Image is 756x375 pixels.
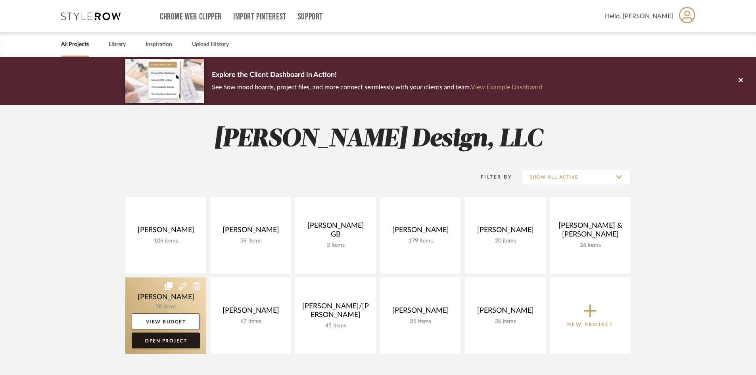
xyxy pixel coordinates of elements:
[386,226,455,238] div: [PERSON_NAME]
[192,39,229,50] a: Upload History
[233,13,286,20] a: Import Pinterest
[471,226,539,238] div: [PERSON_NAME]
[217,318,285,325] div: 67 items
[471,84,542,90] a: View Example Dashboard
[212,69,542,82] p: Explore the Client Dashboard in Action!
[605,12,673,21] span: Hello, [PERSON_NAME]
[160,13,222,20] a: Chrome Web Clipper
[132,333,200,348] a: Open Project
[212,82,542,93] p: See how mood boards, project files, and more connect seamlessly with your clients and team.
[301,302,370,323] div: [PERSON_NAME]/[PERSON_NAME]
[298,13,323,20] a: Support
[301,242,370,249] div: 3 items
[217,226,285,238] div: [PERSON_NAME]
[132,226,200,238] div: [PERSON_NAME]
[470,173,512,181] div: Filter By
[61,39,89,50] a: All Projects
[132,238,200,244] div: 106 items
[471,318,539,325] div: 36 items
[132,313,200,329] a: View Budget
[217,306,285,318] div: [PERSON_NAME]
[146,39,172,50] a: Inspiration
[301,221,370,242] div: [PERSON_NAME] GB
[567,321,614,329] p: New Project
[92,125,664,154] h2: [PERSON_NAME] Design, LLC
[301,323,370,329] div: 45 items
[386,306,455,318] div: [PERSON_NAME]
[550,277,631,354] button: New Project
[556,242,624,249] div: 26 items
[556,221,624,242] div: [PERSON_NAME] & [PERSON_NAME]
[471,238,539,244] div: 20 items
[125,59,204,103] img: d5d033c5-7b12-40c2-a960-1ecee1989c38.png
[386,238,455,244] div: 179 items
[109,39,126,50] a: Library
[471,306,539,318] div: [PERSON_NAME]
[217,238,285,244] div: 39 items
[386,318,455,325] div: 85 items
